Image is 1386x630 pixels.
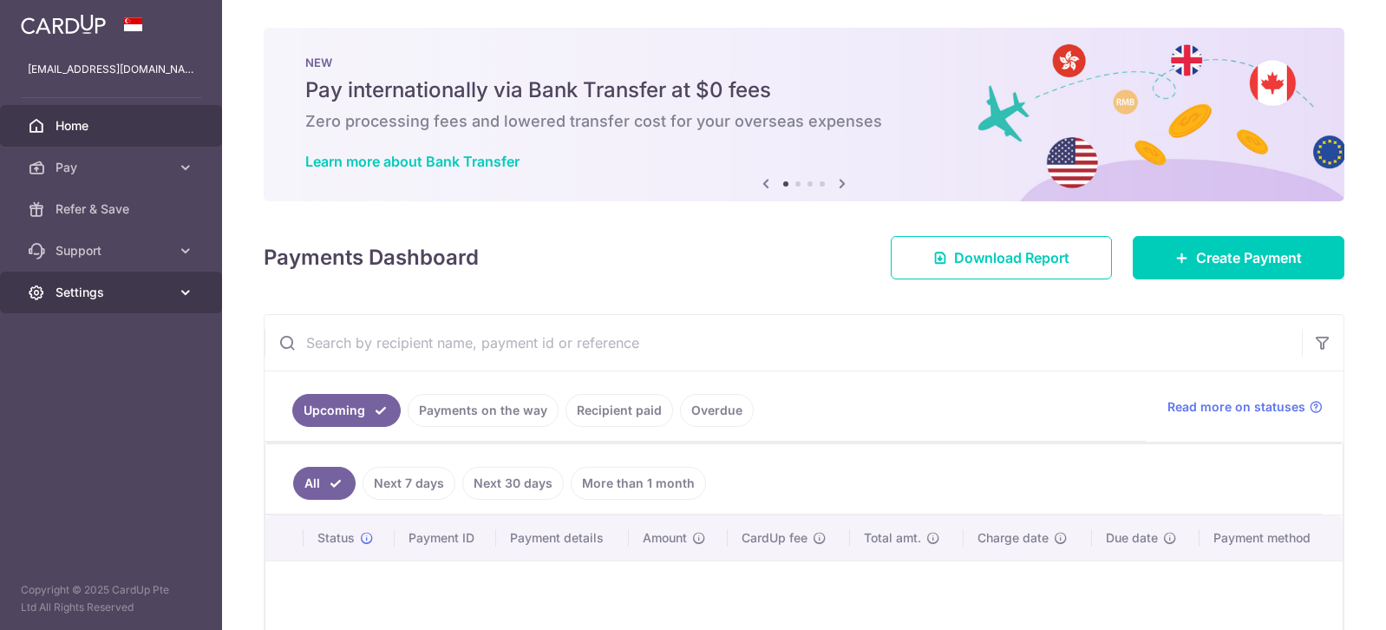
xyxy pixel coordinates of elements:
[317,529,355,547] span: Status
[408,394,559,427] a: Payments on the way
[305,153,520,170] a: Learn more about Bank Transfer
[292,394,401,427] a: Upcoming
[21,14,106,35] img: CardUp
[56,159,170,176] span: Pay
[864,529,921,547] span: Total amt.
[1106,529,1158,547] span: Due date
[264,28,1344,201] img: Bank transfer banner
[571,467,706,500] a: More than 1 month
[643,529,687,547] span: Amount
[265,315,1302,371] input: Search by recipient name, payment id or reference
[395,515,496,561] th: Payment ID
[742,529,807,547] span: CardUp fee
[496,515,628,561] th: Payment details
[1167,398,1323,416] a: Read more on statuses
[462,467,564,500] a: Next 30 days
[56,242,170,259] span: Support
[954,247,1069,268] span: Download Report
[264,242,479,273] h4: Payments Dashboard
[1200,515,1343,561] th: Payment method
[56,117,170,135] span: Home
[1167,398,1305,416] span: Read more on statuses
[566,394,673,427] a: Recipient paid
[305,111,1303,132] h6: Zero processing fees and lowered transfer cost for your overseas expenses
[1196,247,1302,268] span: Create Payment
[977,529,1049,547] span: Charge date
[891,236,1112,279] a: Download Report
[28,61,194,78] p: [EMAIL_ADDRESS][DOMAIN_NAME]
[305,76,1303,104] h5: Pay internationally via Bank Transfer at $0 fees
[680,394,754,427] a: Overdue
[293,467,356,500] a: All
[56,284,170,301] span: Settings
[56,200,170,218] span: Refer & Save
[305,56,1303,69] p: NEW
[1133,236,1344,279] a: Create Payment
[363,467,455,500] a: Next 7 days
